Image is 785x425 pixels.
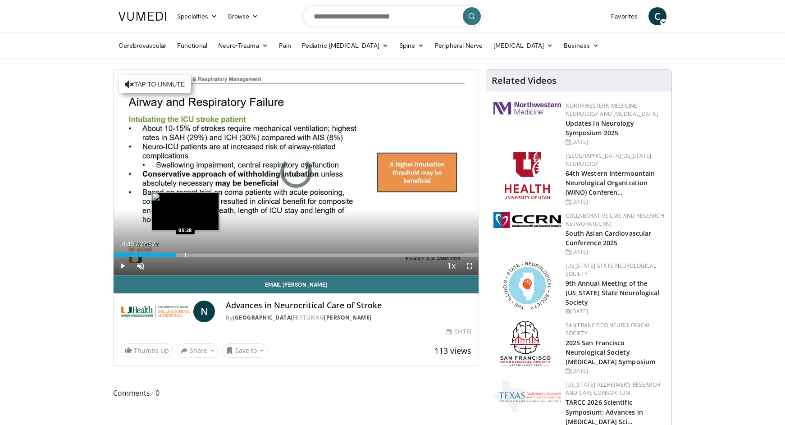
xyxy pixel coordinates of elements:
[566,102,658,118] a: Northwestern Medicine Neurology and [MEDICAL_DATA]
[226,314,471,322] div: By FEATURING
[222,343,268,358] button: Save to
[434,345,471,356] span: 113 views
[493,212,561,228] img: a04ee3ba-8487-4636-b0fb-5e8d268f3737.png.150x105_q85_autocrop_double_scale_upscale_version-0.2.png
[566,338,655,366] a: 2025 San Francisco Neurological Society [MEDICAL_DATA] Symposium
[394,37,429,55] a: Spine
[226,301,471,311] h4: Advances in Neurocritical Care of Stroke
[121,343,173,357] a: Thumbs Up
[566,212,664,228] a: Collaborative CME and Research Network (CCRN)
[213,37,274,55] a: Neuro-Trauma
[122,240,134,247] span: 4:45
[172,37,213,55] a: Functional
[302,5,483,27] input: Search topics, interventions
[119,12,166,21] img: VuMedi Logo
[492,75,557,86] h4: Related Videos
[493,381,561,412] img: c78a2266-bcdd-4805-b1c2-ade407285ecb.png.150x105_q85_autocrop_double_scale_upscale_version-0.2.png
[461,257,479,275] button: Fullscreen
[447,328,471,336] div: [DATE]
[566,321,651,337] a: San Francisco Neurological Society
[566,119,634,137] a: Updates in Neurology Symposium 2025
[488,37,558,55] a: [MEDICAL_DATA]
[324,314,372,321] a: [PERSON_NAME]
[493,102,561,114] img: 2a462fb6-9365-492a-ac79-3166a6f924d8.png.150x105_q85_autocrop_double_scale_upscale_version-0.2.jpg
[114,275,479,293] a: Email [PERSON_NAME]
[566,262,657,278] a: [US_STATE] State Neurological Society
[121,301,190,322] img: University of Miami
[566,152,652,168] a: [GEOGRAPHIC_DATA][US_STATE] Neurology
[114,253,479,257] div: Progress Bar
[648,7,666,25] a: C
[566,381,660,397] a: [US_STATE] Alzheimer’s Research and Care Consortium
[114,257,132,275] button: Play
[132,257,150,275] button: Unmute
[429,37,488,55] a: Peripheral Nerve
[443,257,461,275] button: Playback Rate
[566,169,655,197] a: 64th Western Intermountain Neurological Organization (WINO) Conferen…
[193,301,215,322] a: N
[177,343,219,358] button: Share
[566,307,664,315] div: [DATE]
[119,75,191,93] button: Tap to unmute
[558,37,604,55] a: Business
[113,37,172,55] a: Cerebrovascular
[274,37,297,55] a: Pain
[566,279,660,306] a: 9th Annual Meeting of the [US_STATE] State Neurological Society
[172,7,223,25] a: Specialties
[113,387,479,399] span: Comments 0
[233,314,293,321] a: [GEOGRAPHIC_DATA]
[136,240,138,247] span: /
[297,37,394,55] a: Pediatric [MEDICAL_DATA]
[503,262,551,309] img: 71a8b48c-8850-4916-bbdd-e2f3ccf11ef9.png.150x105_q85_autocrop_double_scale_upscale_version-0.2.png
[566,198,664,206] div: [DATE]
[151,192,219,230] img: image.jpeg
[566,229,652,247] a: South Asian Cardiovascular Conference 2025
[606,7,643,25] a: Favorites
[566,367,664,375] div: [DATE]
[566,248,664,256] div: [DATE]
[140,240,155,247] span: 27:52
[114,70,479,275] video-js: Video Player
[566,138,664,146] div: [DATE]
[500,321,554,369] img: ad8adf1f-d405-434e-aebe-ebf7635c9b5d.png.150x105_q85_autocrop_double_scale_upscale_version-0.2.png
[505,152,550,199] img: f6362829-b0a3-407d-a044-59546adfd345.png.150x105_q85_autocrop_double_scale_upscale_version-0.2.png
[223,7,264,25] a: Browse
